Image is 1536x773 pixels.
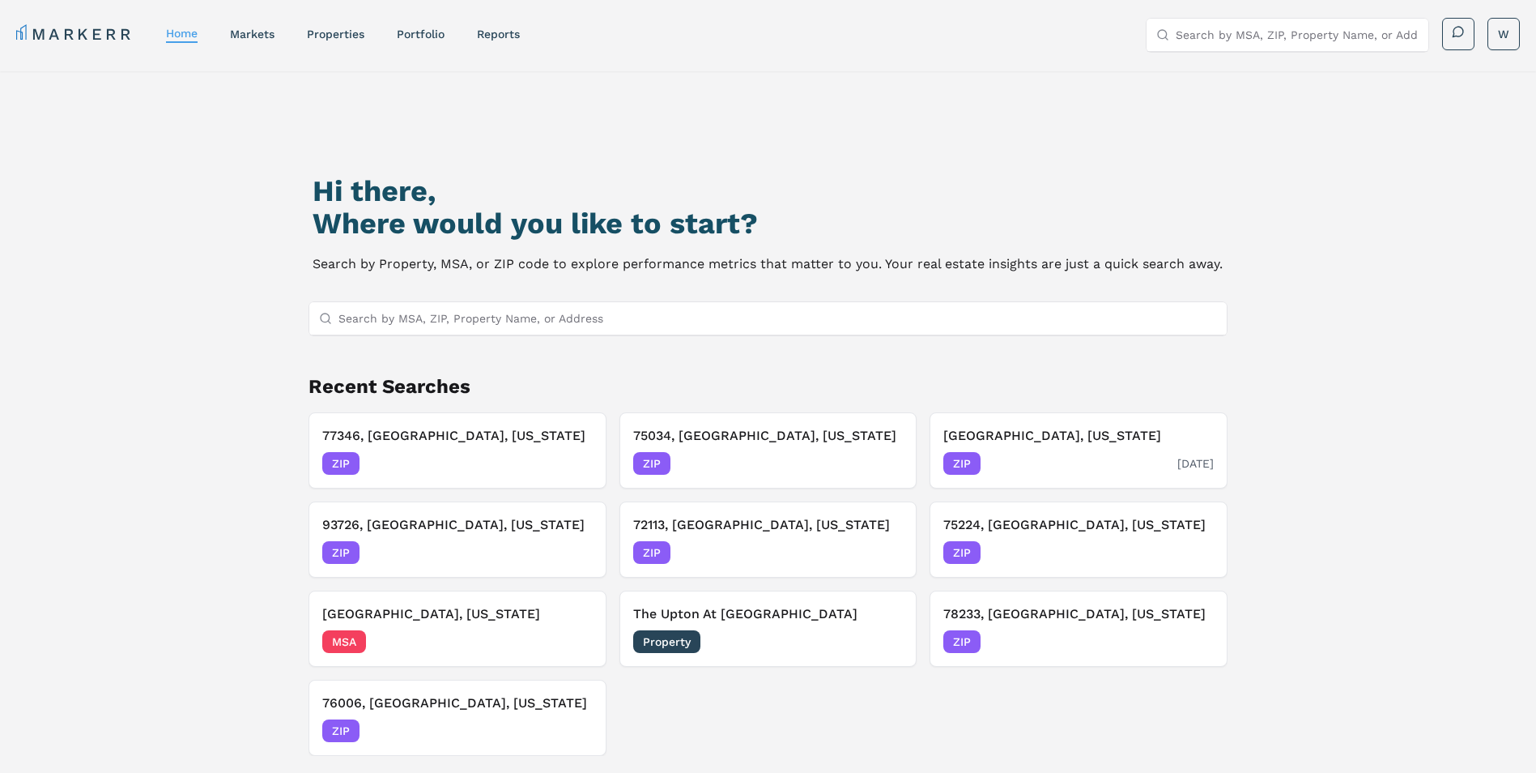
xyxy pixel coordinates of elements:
[866,634,903,650] span: [DATE]
[556,723,593,739] span: [DATE]
[943,426,1214,446] h3: [GEOGRAPHIC_DATA], [US_STATE]
[619,412,917,489] button: 75034, [GEOGRAPHIC_DATA], [US_STATE]ZIP[DATE]
[322,720,360,742] span: ZIP
[338,302,1218,335] input: Search by MSA, ZIP, Property Name, or Address
[943,604,1214,624] h3: 78233, [GEOGRAPHIC_DATA], [US_STATE]
[619,591,917,667] button: The Upton At [GEOGRAPHIC_DATA]Property[DATE]
[477,28,520,41] a: reports
[16,23,134,45] a: MARKERR
[633,630,700,653] span: Property
[556,455,593,472] span: [DATE]
[308,412,606,489] button: 77346, [GEOGRAPHIC_DATA], [US_STATE]ZIP[DATE]
[322,541,360,564] span: ZIP
[1177,545,1214,561] span: [DATE]
[943,630,981,653] span: ZIP
[633,604,904,624] h3: The Upton At [GEOGRAPHIC_DATA]
[313,175,1223,207] h1: Hi there,
[556,634,593,650] span: [DATE]
[556,545,593,561] span: [DATE]
[1487,18,1520,50] button: W
[633,452,670,475] span: ZIP
[930,502,1228,578] button: 75224, [GEOGRAPHIC_DATA], [US_STATE]ZIP[DATE]
[230,28,274,41] a: markets
[166,27,198,40] a: home
[866,455,903,472] span: [DATE]
[313,207,1223,240] h2: Where would you like to start?
[943,541,981,564] span: ZIP
[322,604,593,624] h3: [GEOGRAPHIC_DATA], [US_STATE]
[1177,634,1214,650] span: [DATE]
[866,545,903,561] span: [DATE]
[322,515,593,535] h3: 93726, [GEOGRAPHIC_DATA], [US_STATE]
[633,426,904,446] h3: 75034, [GEOGRAPHIC_DATA], [US_STATE]
[1177,455,1214,472] span: [DATE]
[313,253,1223,275] p: Search by Property, MSA, or ZIP code to explore performance metrics that matter to you. Your real...
[943,515,1214,535] h3: 75224, [GEOGRAPHIC_DATA], [US_STATE]
[930,591,1228,667] button: 78233, [GEOGRAPHIC_DATA], [US_STATE]ZIP[DATE]
[633,515,904,535] h3: 72113, [GEOGRAPHIC_DATA], [US_STATE]
[308,374,1228,399] h2: Recent Searches
[633,541,670,564] span: ZIP
[1498,26,1509,42] span: W
[308,502,606,578] button: 93726, [GEOGRAPHIC_DATA], [US_STATE]ZIP[DATE]
[322,452,360,475] span: ZIP
[322,426,593,446] h3: 77346, [GEOGRAPHIC_DATA], [US_STATE]
[322,694,593,713] h3: 76006, [GEOGRAPHIC_DATA], [US_STATE]
[308,680,606,756] button: 76006, [GEOGRAPHIC_DATA], [US_STATE]ZIP[DATE]
[308,591,606,667] button: [GEOGRAPHIC_DATA], [US_STATE]MSA[DATE]
[930,412,1228,489] button: [GEOGRAPHIC_DATA], [US_STATE]ZIP[DATE]
[307,28,364,41] a: properties
[943,452,981,475] span: ZIP
[397,28,445,41] a: Portfolio
[1176,19,1419,51] input: Search by MSA, ZIP, Property Name, or Address
[322,630,366,653] span: MSA
[619,502,917,578] button: 72113, [GEOGRAPHIC_DATA], [US_STATE]ZIP[DATE]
